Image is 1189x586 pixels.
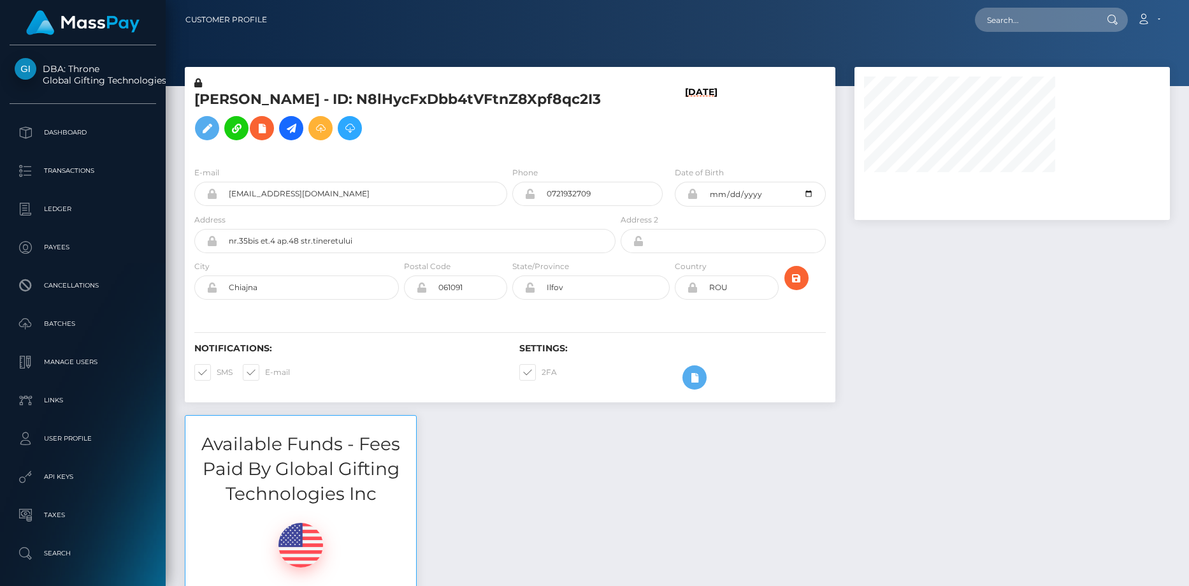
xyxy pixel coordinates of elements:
[15,238,151,257] p: Payees
[10,461,156,493] a: API Keys
[519,364,557,381] label: 2FA
[15,123,151,142] p: Dashboard
[675,261,707,272] label: Country
[10,231,156,263] a: Payees
[194,214,226,226] label: Address
[685,87,717,151] h6: [DATE]
[10,423,156,455] a: User Profile
[194,167,219,179] label: E-mail
[15,353,151,372] p: Manage Users
[10,193,156,225] a: Ledger
[404,261,450,272] label: Postal Code
[185,432,416,507] h3: Available Funds - Fees Paid By Global Gifting Technologies Inc
[15,506,151,525] p: Taxes
[243,364,290,381] label: E-mail
[194,90,609,147] h5: [PERSON_NAME] - ID: N8lHycFxDbb4tVFtnZ8Xpf8qc2I3
[15,467,151,487] p: API Keys
[194,261,210,272] label: City
[15,58,36,80] img: Global Gifting Technologies Inc
[26,10,140,35] img: MassPay Logo
[10,63,156,86] span: DBA: Throne Global Gifting Technologies Inc
[15,200,151,219] p: Ledger
[512,261,569,272] label: State/Province
[15,429,151,448] p: User Profile
[194,343,500,354] h6: Notifications:
[10,117,156,149] a: Dashboard
[975,8,1095,32] input: Search...
[10,538,156,569] a: Search
[10,346,156,378] a: Manage Users
[10,155,156,187] a: Transactions
[512,167,538,179] label: Phone
[15,314,151,333] p: Batches
[278,523,323,568] img: USD.png
[15,544,151,563] p: Search
[621,214,658,226] label: Address 2
[675,167,724,179] label: Date of Birth
[10,385,156,416] a: Links
[185,6,267,33] a: Customer Profile
[15,391,151,410] p: Links
[279,116,303,140] a: Initiate Payout
[10,499,156,531] a: Taxes
[519,343,825,354] h6: Settings:
[15,276,151,295] p: Cancellations
[194,364,233,381] label: SMS
[10,308,156,340] a: Batches
[10,270,156,302] a: Cancellations
[15,161,151,180] p: Transactions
